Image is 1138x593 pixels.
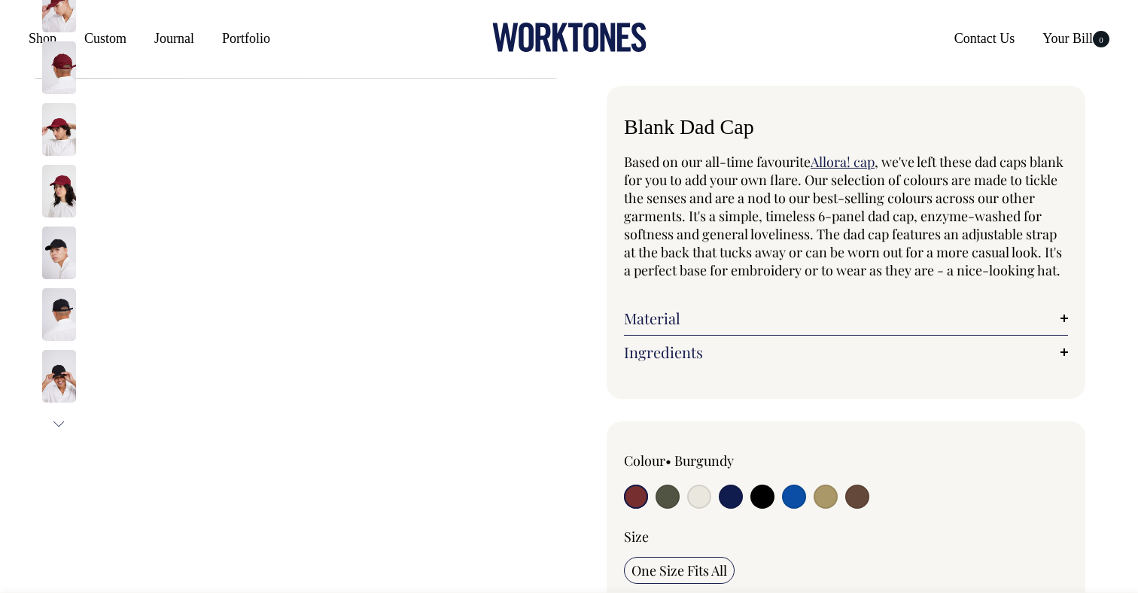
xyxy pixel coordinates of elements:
[624,528,1068,546] div: Size
[47,407,70,441] button: Next
[624,452,802,470] div: Colour
[42,165,76,217] img: burgundy
[624,309,1068,327] a: Material
[811,153,875,171] a: Allora! cap
[624,153,1063,279] span: , we've left these dad caps blank for you to add your own flare. Our selection of colours are mad...
[1093,31,1109,47] span: 0
[624,343,1068,361] a: Ingredients
[624,116,1068,139] h1: Blank Dad Cap
[624,557,735,584] input: One Size Fits All
[42,41,76,94] img: burgundy
[1036,25,1115,52] a: Your Bill0
[624,153,811,171] span: Based on our all-time favourite
[674,452,734,470] label: Burgundy
[42,288,76,341] img: black
[42,103,76,156] img: burgundy
[665,452,671,470] span: •
[42,350,76,403] img: black
[23,25,62,52] a: Shop
[216,25,276,52] a: Portfolio
[631,561,727,579] span: One Size Fits All
[148,25,200,52] a: Journal
[42,227,76,279] img: black
[948,25,1021,52] a: Contact Us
